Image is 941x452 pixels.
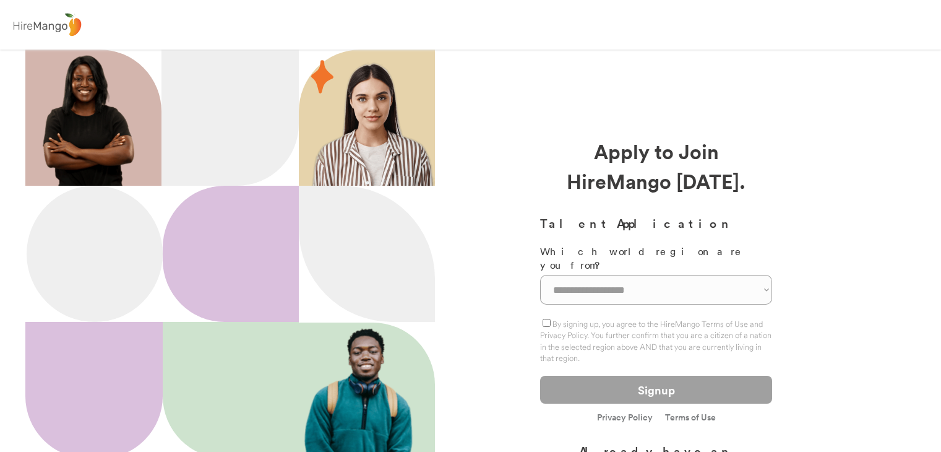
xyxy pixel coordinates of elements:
[311,62,435,186] img: hispanic%20woman.png
[540,319,771,363] label: By signing up, you agree to the HireMango Terms of Use and Privacy Policy. You further confirm th...
[9,11,85,40] img: logo%20-%20hiremango%20gray.png
[540,136,772,196] div: Apply to Join HireMango [DATE].
[540,214,772,232] h3: Talent Application
[540,245,772,272] div: Which world region are you from?
[540,376,772,404] button: Signup
[28,50,148,186] img: 200x220.png
[27,186,163,322] img: Ellipse%2012
[597,413,653,424] a: Privacy Policy
[311,60,333,93] img: 29
[665,413,716,422] a: Terms of Use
